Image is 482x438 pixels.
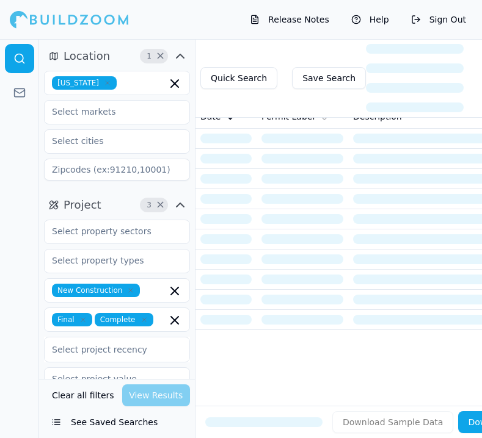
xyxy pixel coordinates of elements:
span: New Construction [52,284,140,297]
button: Location1Clear Location filters [44,46,190,66]
span: Location [64,48,110,65]
button: Release Notes [244,10,335,29]
button: Help [345,10,395,29]
span: Final [52,313,92,326]
span: Clear Location filters [156,53,165,59]
input: Select cities [45,130,174,152]
input: Select property sectors [45,220,174,242]
input: Select property types [45,250,174,271]
span: Project [64,196,101,214]
span: Complete [95,313,153,326]
button: Save Search [292,67,366,89]
span: 1 [143,50,155,62]
button: Project3Clear Project filters [44,195,190,215]
button: See Saved Searches [44,411,190,433]
button: Quick Search [200,67,277,89]
span: 3 [143,199,155,211]
input: Zipcodes (ex:91210,10001) [44,159,190,181]
span: Clear Project filters [156,202,165,208]
button: Clear all filters [49,384,117,406]
button: Sign Out [405,10,472,29]
input: Select markets [45,101,174,123]
span: [US_STATE] [52,76,117,90]
input: Select project value [45,368,174,390]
